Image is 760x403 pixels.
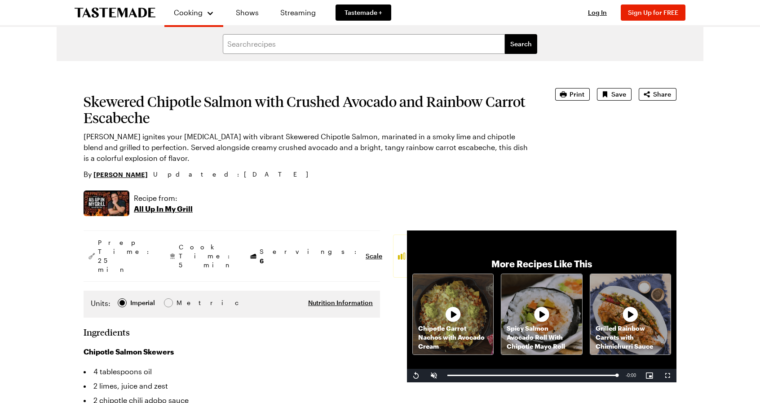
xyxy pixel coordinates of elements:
[84,169,148,180] p: By
[628,9,678,16] span: Sign Up for FREE
[93,169,148,179] a: [PERSON_NAME]
[177,298,196,308] span: Metric
[621,4,685,21] button: Sign Up for FREE
[84,346,380,357] h3: Chipotle Salmon Skewers
[505,34,537,54] button: filters
[626,373,627,378] span: -
[84,364,380,379] li: 4 tablespoons oil
[173,4,214,22] button: Cooking
[84,93,530,126] h1: Skewered Chipotle Salmon with Crushed Avocado and Rainbow Carrot Escabeche
[491,257,592,270] p: More Recipes Like This
[501,324,582,351] p: Spicy Salmon Avocado Roll With Chipotle Mayo Roll
[555,88,590,101] button: Print
[412,274,494,355] a: Chipotle Carrot Nachos with Avocado CreamRecipe image thumbnail
[134,193,193,214] a: Recipe from:All Up In My Grill
[570,90,584,99] span: Print
[134,204,193,214] p: All Up In My Grill
[179,243,234,270] span: Cook Time: 5 min
[91,298,195,310] div: Imperial Metric
[658,369,676,382] button: Fullscreen
[627,373,636,378] span: 0:00
[597,88,632,101] button: Save recipe
[84,190,129,216] img: Show where recipe is used
[588,9,607,16] span: Log In
[84,131,530,164] p: [PERSON_NAME] ignites your [MEDICAL_DATA] with vibrant Skewered Chipotle Salmon, marinated in a s...
[130,298,155,308] div: Imperial
[308,298,373,307] button: Nutrition Information
[653,90,671,99] span: Share
[590,324,671,351] p: Grilled Rainbow Carrots with Chimichurri Sauce
[407,369,425,382] button: Replay
[177,298,195,308] div: Metric
[130,298,156,308] span: Imperial
[134,193,193,204] p: Recipe from:
[501,274,582,355] a: Spicy Salmon Avocado Roll With Chipotle Mayo RollRecipe image thumbnail
[413,324,493,351] p: Chipotle Carrot Nachos with Avocado Cream
[366,252,382,261] button: Scale
[336,4,391,21] a: Tastemade +
[345,8,382,17] span: Tastemade +
[153,169,317,179] span: Updated : [DATE]
[84,379,380,393] li: 2 limes, juice and zest
[91,298,110,309] label: Units:
[98,238,154,274] span: Prep Time: 25 min
[75,8,155,18] a: To Tastemade Home Page
[639,88,676,101] button: Share
[590,274,671,355] a: Grilled Rainbow Carrots with Chimichurri SauceRecipe image thumbnail
[579,8,615,17] button: Log In
[84,327,130,337] h2: Ingredients
[174,8,203,17] span: Cooking
[260,256,264,265] span: 6
[425,369,443,382] button: Unmute
[447,375,617,376] div: Progress Bar
[641,369,658,382] button: Picture-in-Picture
[510,40,532,49] span: Search
[611,90,626,99] span: Save
[260,247,361,266] span: Servings:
